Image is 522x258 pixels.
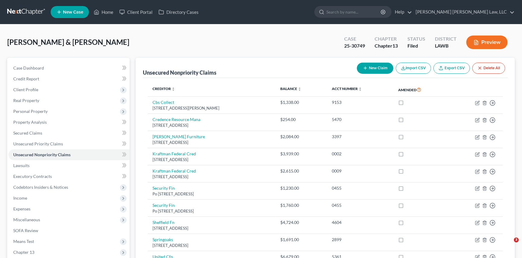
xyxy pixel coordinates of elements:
i: unfold_more [171,87,175,91]
div: 0455 [332,185,389,191]
div: 0002 [332,151,389,157]
button: Import CSV [396,63,431,74]
span: Property Analysis [13,120,47,125]
i: unfold_more [298,87,301,91]
div: Chapter [375,36,398,42]
div: $254.00 [280,117,322,123]
span: Unsecured Priority Claims [13,141,63,146]
a: Home [91,7,116,17]
div: Po [STREET_ADDRESS] [153,191,271,197]
div: [STREET_ADDRESS][PERSON_NAME] [153,105,271,111]
a: Kraftman Federal Cred [153,151,196,156]
a: Springoaks [153,237,173,242]
button: Preview [466,36,508,49]
div: 0455 [332,202,389,208]
div: LAWB [435,42,457,49]
div: $2,084.00 [280,134,322,140]
a: Secured Claims [8,128,130,138]
a: Executory Contracts [8,171,130,182]
span: Real Property [13,98,39,103]
div: [STREET_ADDRESS] [153,243,271,248]
div: 4604 [332,219,389,225]
span: Case Dashboard [13,65,44,70]
a: Directory Cases [156,7,202,17]
a: Export CSV [433,63,470,74]
div: [STREET_ADDRESS] [153,140,271,145]
iframe: Intercom live chat [502,238,516,252]
a: Unsecured Priority Claims [8,138,130,149]
div: Filed [407,42,425,49]
button: New Claim [357,63,393,74]
span: Means Test [13,239,34,244]
span: SOFA Review [13,228,38,233]
input: Search by name... [326,6,382,17]
a: Help [392,7,412,17]
span: Expenses [13,206,30,211]
span: Credit Report [13,76,39,81]
a: Kraftman Federal Cred [153,168,196,173]
div: 2899 [332,237,389,243]
a: SOFA Review [8,225,130,236]
a: Creditor unfold_more [153,86,175,91]
div: District [435,36,457,42]
a: [PERSON_NAME] Furniture [153,134,205,139]
div: Case [344,36,365,42]
div: 25-30749 [344,42,365,49]
div: 0009 [332,168,389,174]
a: Case Dashboard [8,63,130,73]
div: [STREET_ADDRESS] [153,123,271,128]
a: Balance unfold_more [280,86,301,91]
div: $2,615.00 [280,168,322,174]
span: 3 [514,238,519,242]
i: unfold_more [358,87,362,91]
a: Credit Report [8,73,130,84]
a: Unsecured Nonpriority Claims [8,149,130,160]
div: 9153 [332,99,389,105]
span: Executory Contracts [13,174,52,179]
span: Chapter 13 [13,250,34,255]
div: [STREET_ADDRESS] [153,225,271,231]
div: 3397 [332,134,389,140]
div: [STREET_ADDRESS] [153,174,271,180]
div: [STREET_ADDRESS] [153,157,271,163]
a: Credence Resource Mana [153,117,200,122]
div: Status [407,36,425,42]
a: Security Fin [153,185,175,191]
span: Client Profile [13,87,38,92]
a: Security Fin [153,203,175,208]
th: Amended [393,83,448,97]
a: [PERSON_NAME] [PERSON_NAME] Law, LLC [413,7,514,17]
div: $1,691.00 [280,237,322,243]
div: $3,939.00 [280,151,322,157]
span: Income [13,195,27,200]
span: 13 [392,43,398,48]
div: Po [STREET_ADDRESS] [153,208,271,214]
a: Acct Number unfold_more [332,86,362,91]
div: $1,230.00 [280,185,322,191]
a: Client Portal [116,7,156,17]
div: $4,724.00 [280,219,322,225]
button: Delete All [472,63,505,74]
div: Chapter [375,42,398,49]
a: Lawsuits [8,160,130,171]
span: Secured Claims [13,130,42,135]
a: Cbs Collect [153,100,174,105]
div: Unsecured Nonpriority Claims [143,69,216,76]
a: Property Analysis [8,117,130,128]
div: $1,760.00 [280,202,322,208]
span: Personal Property [13,109,48,114]
span: [PERSON_NAME] & [PERSON_NAME] [7,38,129,46]
div: 5470 [332,117,389,123]
span: Codebtors Insiders & Notices [13,185,68,190]
span: New Case [63,10,83,14]
div: $1,338.00 [280,99,322,105]
span: Miscellaneous [13,217,40,222]
span: Lawsuits [13,163,30,168]
a: Sheffield Fn [153,220,175,225]
span: Unsecured Nonpriority Claims [13,152,71,157]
